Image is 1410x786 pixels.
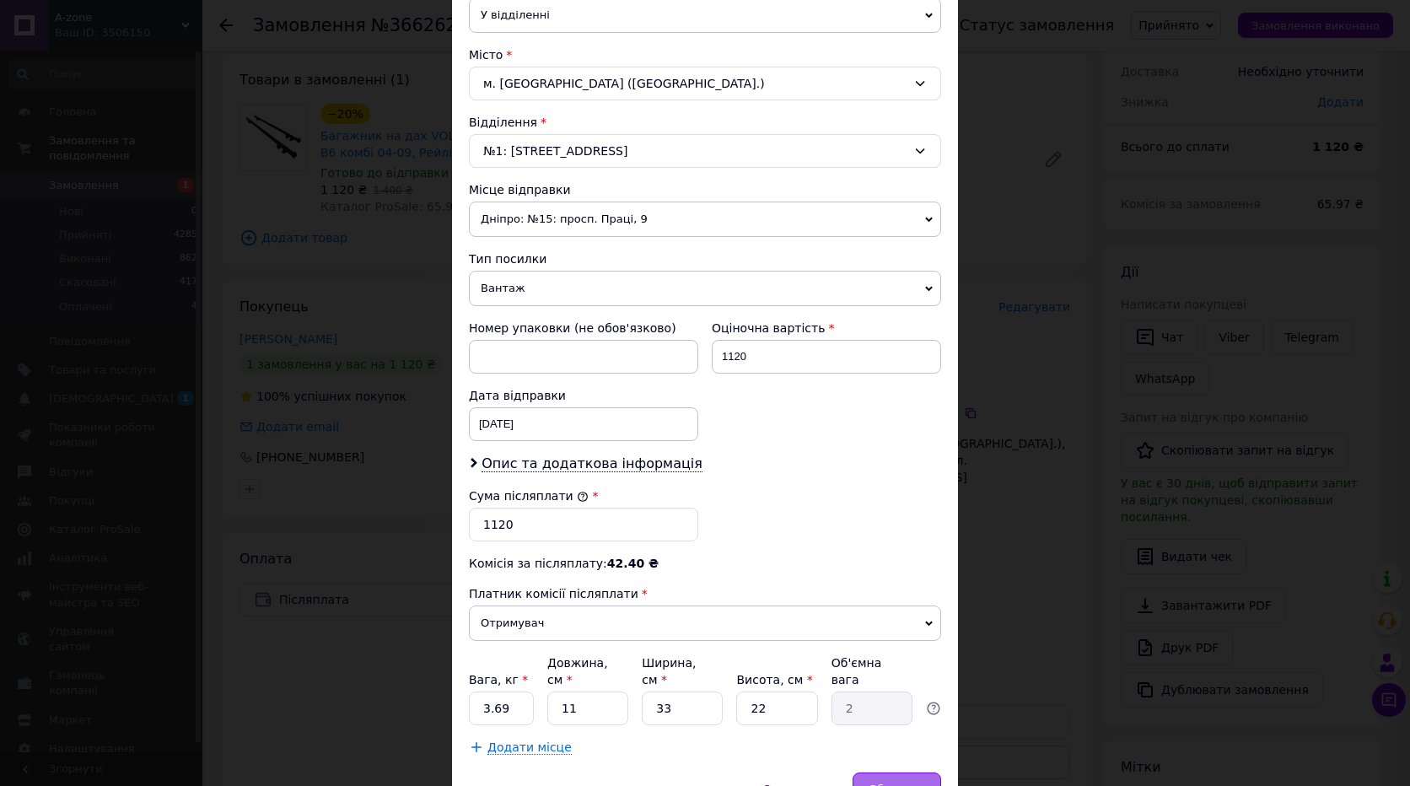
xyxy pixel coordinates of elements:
[469,202,941,237] span: Дніпро: №15: просп. Праці, 9
[469,387,698,404] div: Дата відправки
[487,740,572,755] span: Додати місце
[469,252,546,266] span: Тип посилки
[469,134,941,168] div: №1: [STREET_ADDRESS]
[469,183,571,196] span: Місце відправки
[469,587,638,600] span: Платник комісії післяплати
[469,606,941,641] span: Отримувач
[607,557,659,570] span: 42.40 ₴
[469,320,698,336] div: Номер упаковки (не обов'язково)
[831,654,912,688] div: Об'ємна вага
[469,555,941,572] div: Комісія за післяплату:
[469,46,941,63] div: Місто
[469,489,589,503] label: Сума післяплати
[469,271,941,306] span: Вантаж
[547,656,608,686] label: Довжина, см
[469,673,528,686] label: Вага, кг
[736,673,812,686] label: Висота, см
[712,320,941,336] div: Оціночна вартість
[469,114,941,131] div: Відділення
[469,67,941,100] div: м. [GEOGRAPHIC_DATA] ([GEOGRAPHIC_DATA].)
[642,656,696,686] label: Ширина, см
[482,455,702,472] span: Опис та додаткова інформація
